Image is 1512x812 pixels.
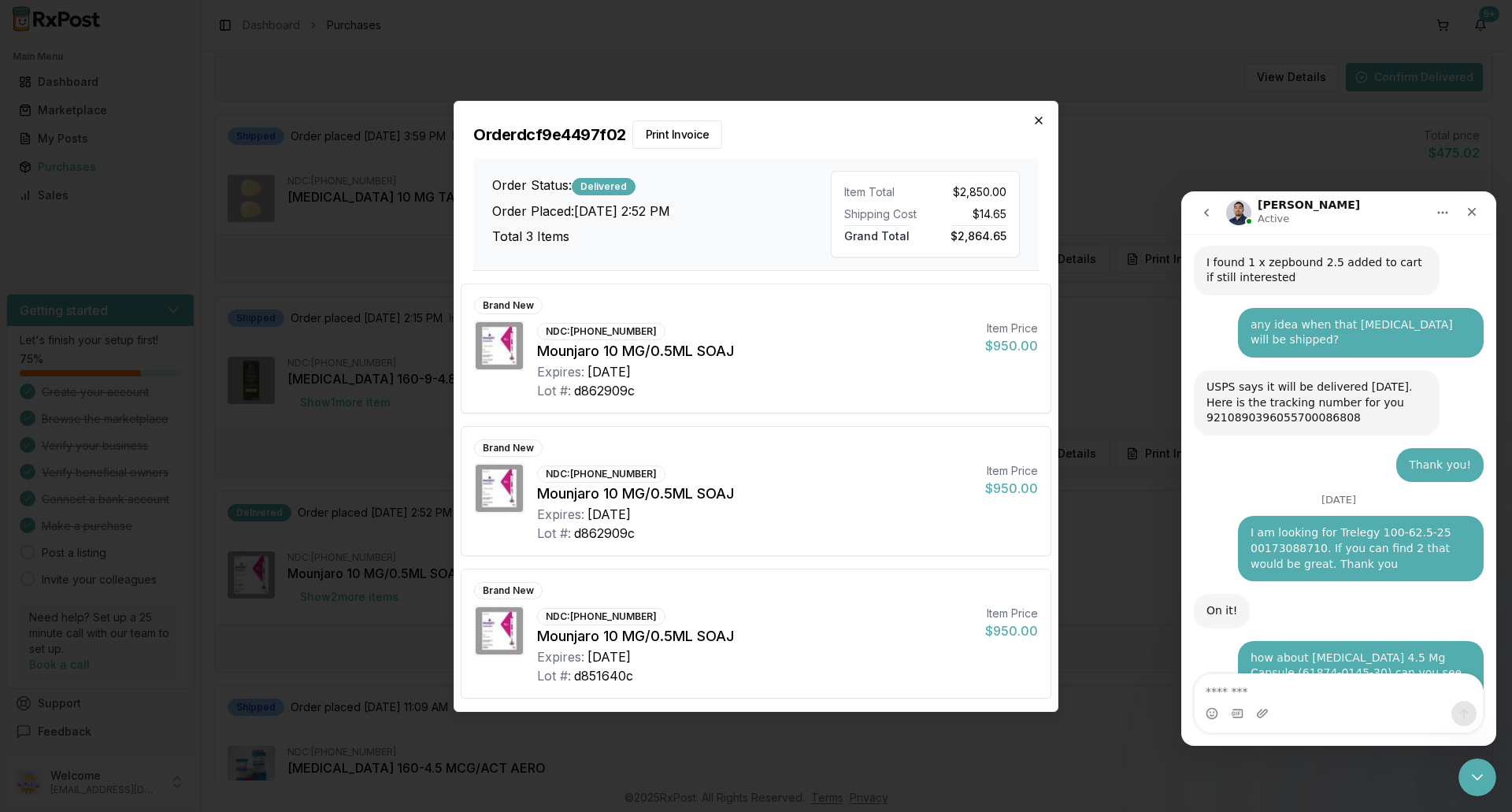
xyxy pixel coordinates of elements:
[844,206,919,222] div: Shipping Cost
[537,647,584,666] div: Expires:
[492,176,831,195] h3: Order Status:
[587,362,631,381] div: [DATE]
[537,465,665,483] div: NDC: [PHONE_NUMBER]
[985,463,1038,479] div: Item Price
[587,505,631,524] div: [DATE]
[985,321,1038,336] div: Item Price
[574,524,635,543] div: d862909c
[932,206,1006,222] div: $14.65
[492,227,831,246] h3: Total 3 Items
[492,202,831,221] h3: Order Placed: [DATE] 2:52 PM
[537,608,665,625] div: NDC: [PHONE_NUMBER]
[632,121,723,149] button: Print Invoice
[932,184,1006,200] div: $2,850.00
[587,647,631,666] div: [DATE]
[537,340,973,362] div: Mounjaro 10 MG/0.5ML SOAJ
[537,505,584,524] div: Expires:
[1458,758,1496,796] iframe: Intercom live chat
[572,178,636,195] div: Delivered
[474,582,543,599] div: Brand New
[476,607,523,654] img: Mounjaro 10 MG/0.5ML SOAJ
[537,666,571,685] div: Lot #:
[985,336,1038,355] div: $950.00
[985,479,1038,498] div: $950.00
[985,606,1038,621] div: Item Price
[474,297,543,314] div: Brand New
[474,439,543,457] div: Brand New
[537,362,584,381] div: Expires:
[476,465,523,512] img: Mounjaro 10 MG/0.5ML SOAJ
[537,483,973,505] div: Mounjaro 10 MG/0.5ML SOAJ
[574,666,633,685] div: d851640c
[537,323,665,340] div: NDC: [PHONE_NUMBER]
[844,225,910,243] span: Grand Total
[537,625,973,647] div: Mounjaro 10 MG/0.5ML SOAJ
[537,381,571,400] div: Lot #:
[985,621,1038,640] div: $950.00
[574,381,635,400] div: d862909c
[951,225,1006,243] span: $2,864.65
[1181,191,1496,746] iframe: Intercom live chat
[473,121,1039,149] h2: Order dcf9e4497f02
[537,524,571,543] div: Lot #:
[476,322,523,369] img: Mounjaro 10 MG/0.5ML SOAJ
[844,184,919,200] div: Item Total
